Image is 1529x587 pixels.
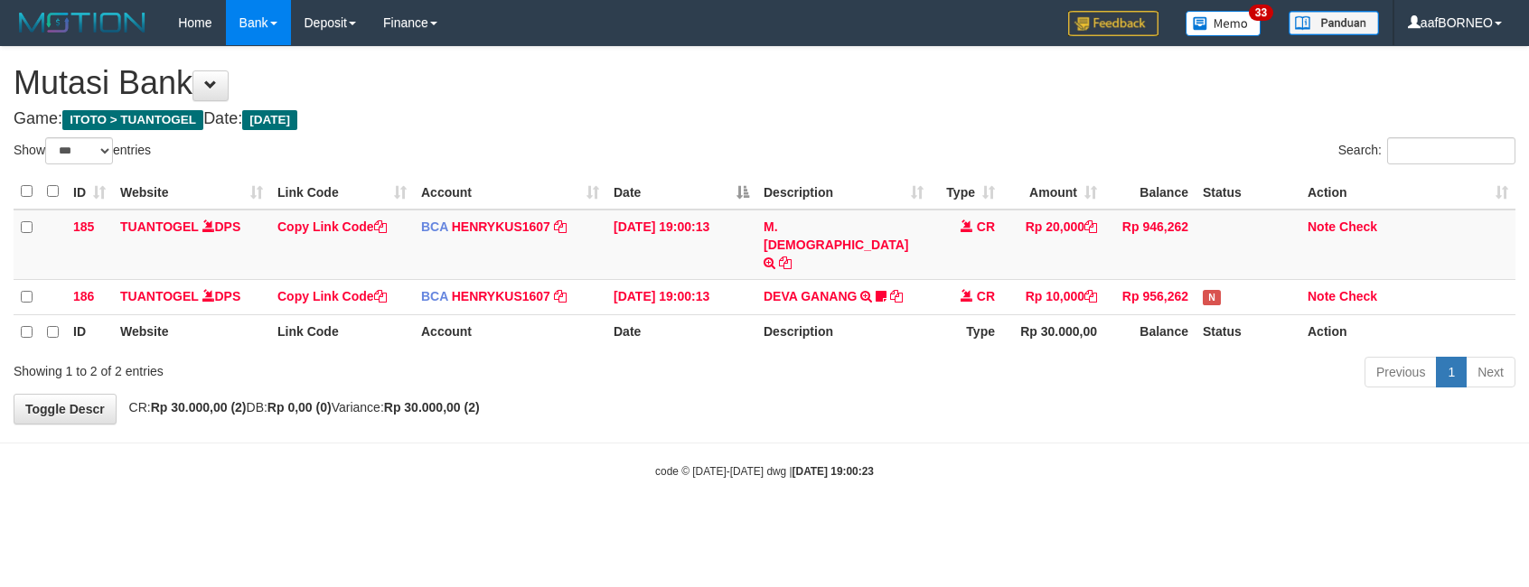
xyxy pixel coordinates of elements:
th: Link Code [270,314,414,349]
a: Next [1466,357,1515,387]
span: CR [977,219,995,234]
a: Check [1339,289,1377,303]
td: DPS [113,279,270,314]
th: Status [1196,314,1300,349]
span: BCA [421,289,448,303]
th: Account [414,314,606,349]
span: 185 [73,219,94,234]
a: Copy Rp 20,000 to clipboard [1084,219,1097,234]
a: Toggle Descr [14,394,117,424]
a: Previous [1365,357,1437,387]
a: Note [1308,289,1336,303]
th: Account: activate to sort column ascending [414,174,606,210]
th: Amount: activate to sort column ascending [1002,174,1104,210]
strong: Rp 30.000,00 (2) [151,400,247,415]
a: DEVA GANANG [764,289,857,303]
a: Note [1308,219,1336,234]
strong: Rp 0,00 (0) [267,400,332,415]
a: Copy Link Code [277,219,387,234]
span: 33 [1249,5,1273,21]
span: CR: DB: Variance: [120,400,480,415]
a: Copy DEVA GANANG to clipboard [890,289,903,303]
img: MOTION_logo.png [14,9,151,36]
a: Copy HENRYKUS1607 to clipboard [554,219,567,234]
img: Feedback.jpg [1068,11,1158,36]
th: Type [931,314,1002,349]
th: Action [1300,314,1515,349]
th: ID: activate to sort column ascending [66,174,113,210]
label: Show entries [14,137,151,164]
th: Description: activate to sort column ascending [756,174,931,210]
th: Date: activate to sort column descending [606,174,756,210]
small: code © [DATE]-[DATE] dwg | [655,465,874,478]
span: ITOTO > TUANTOGEL [62,110,203,130]
th: Date [606,314,756,349]
td: [DATE] 19:00:13 [606,279,756,314]
label: Search: [1338,137,1515,164]
span: [DATE] [242,110,297,130]
th: Type: activate to sort column ascending [931,174,1002,210]
strong: [DATE] 19:00:23 [793,465,874,478]
a: M. [DEMOGRAPHIC_DATA] [764,219,908,252]
img: Button%20Memo.svg [1186,11,1262,36]
h4: Game: Date: [14,110,1515,128]
th: Website: activate to sort column ascending [113,174,270,210]
a: Copy HENRYKUS1607 to clipboard [554,289,567,303]
a: TUANTOGEL [120,219,199,234]
a: HENRYKUS1607 [452,219,550,234]
div: Showing 1 to 2 of 2 entries [14,355,624,380]
a: Copy Rp 10,000 to clipboard [1084,289,1097,303]
td: Rp 946,262 [1104,210,1196,280]
td: Rp 20,000 [1002,210,1104,280]
td: [DATE] 19:00:13 [606,210,756,280]
th: ID [66,314,113,349]
th: Description [756,314,931,349]
h1: Mutasi Bank [14,65,1515,101]
img: panduan.png [1289,11,1379,35]
span: 186 [73,289,94,303]
a: Check [1339,219,1377,234]
select: Showentries [45,137,113,164]
strong: Rp 30.000,00 (2) [384,400,480,415]
th: Website [113,314,270,349]
a: TUANTOGEL [120,289,199,303]
a: 1 [1436,357,1467,387]
a: HENRYKUS1607 [452,289,550,303]
input: Search: [1387,137,1515,164]
th: Link Code: activate to sort column ascending [270,174,414,210]
td: DPS [113,210,270,280]
th: Balance [1104,174,1196,210]
span: BCA [421,219,448,234]
span: CR [977,289,995,303]
span: Has Note [1203,290,1221,305]
th: Rp 30.000,00 [1002,314,1104,349]
th: Balance [1104,314,1196,349]
th: Action: activate to sort column ascending [1300,174,1515,210]
a: Copy Link Code [277,289,387,303]
a: Copy M. IMAM to clipboard [779,256,792,270]
th: Status [1196,174,1300,210]
td: Rp 10,000 [1002,279,1104,314]
td: Rp 956,262 [1104,279,1196,314]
